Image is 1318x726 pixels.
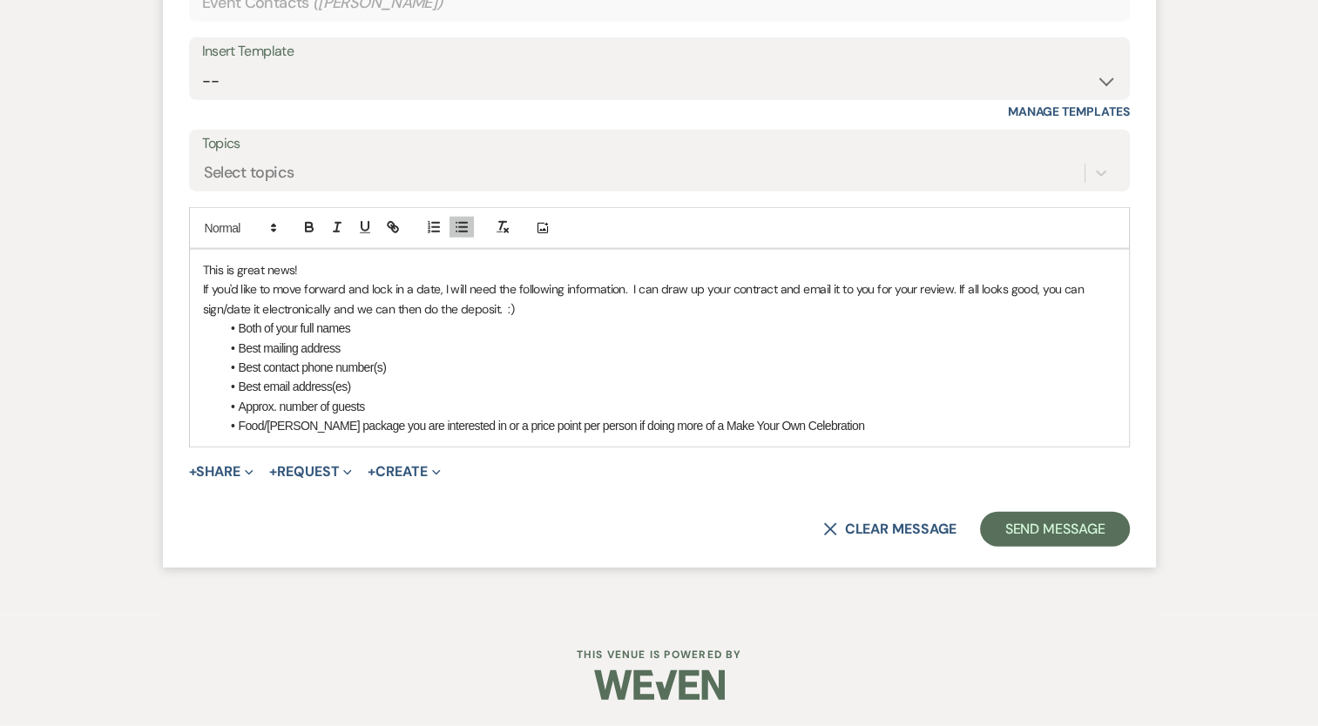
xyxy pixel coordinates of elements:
[220,358,1116,377] li: Best contact phone number(s)
[189,465,197,479] span: +
[980,512,1129,547] button: Send Message
[269,465,352,479] button: Request
[220,377,1116,396] li: Best email address(es)
[368,465,375,479] span: +
[202,39,1117,64] div: Insert Template
[202,131,1117,157] label: Topics
[368,465,440,479] button: Create
[220,416,1116,435] li: Food/[PERSON_NAME] package you are interested in or a price point per person if doing more of a M...
[220,397,1116,416] li: Approx. number of guests
[269,465,277,479] span: +
[189,465,254,479] button: Share
[204,162,294,185] div: Select topics
[594,655,725,716] img: Weven Logo
[823,522,956,536] button: Clear message
[220,319,1116,338] li: Both of your full names
[203,260,1116,279] p: This is great news!
[220,339,1116,358] li: Best mailing address
[1008,104,1130,119] a: Manage Templates
[203,279,1116,319] p: If you'd like to move forward and lock in a date, I will need the following information. I can dr...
